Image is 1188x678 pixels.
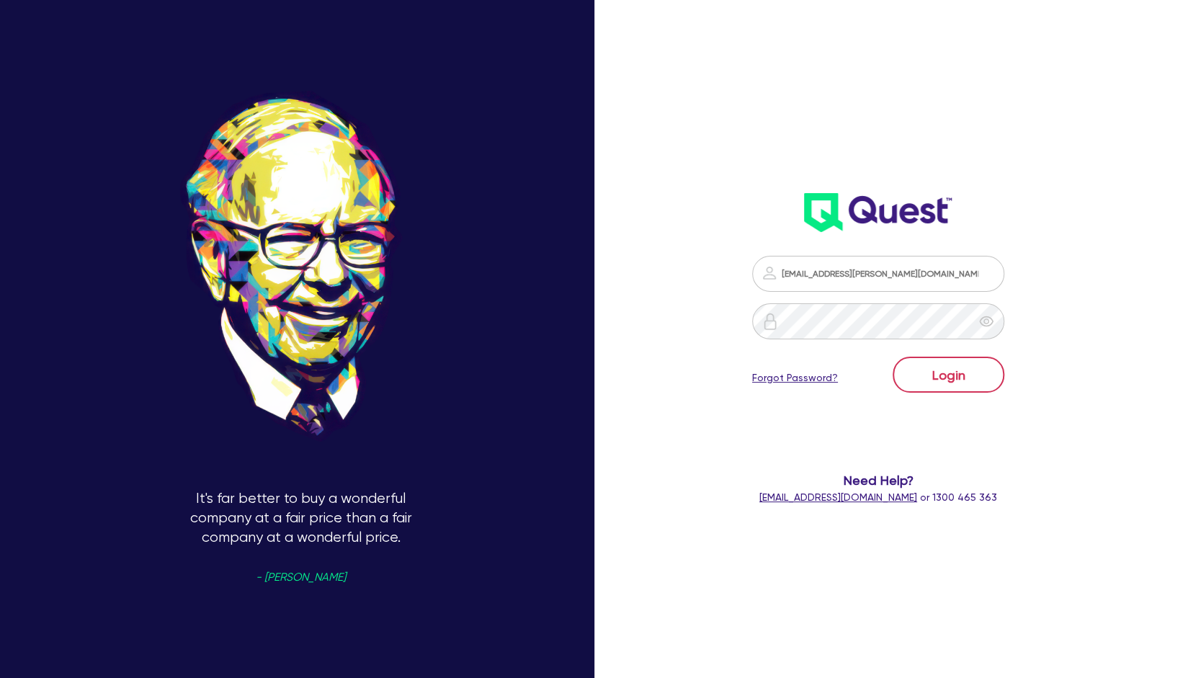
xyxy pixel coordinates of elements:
[759,491,997,503] span: or 1300 465 363
[722,470,1034,490] span: Need Help?
[256,572,346,583] span: - [PERSON_NAME]
[979,314,993,329] span: eye
[893,357,1004,393] button: Login
[804,193,952,232] img: wH2k97JdezQIQAAAABJRU5ErkJggg==
[761,264,778,282] img: icon-password
[752,370,838,385] a: Forgot Password?
[752,256,1004,292] input: Email address
[762,313,779,330] img: icon-password
[759,491,917,503] a: [EMAIL_ADDRESS][DOMAIN_NAME]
